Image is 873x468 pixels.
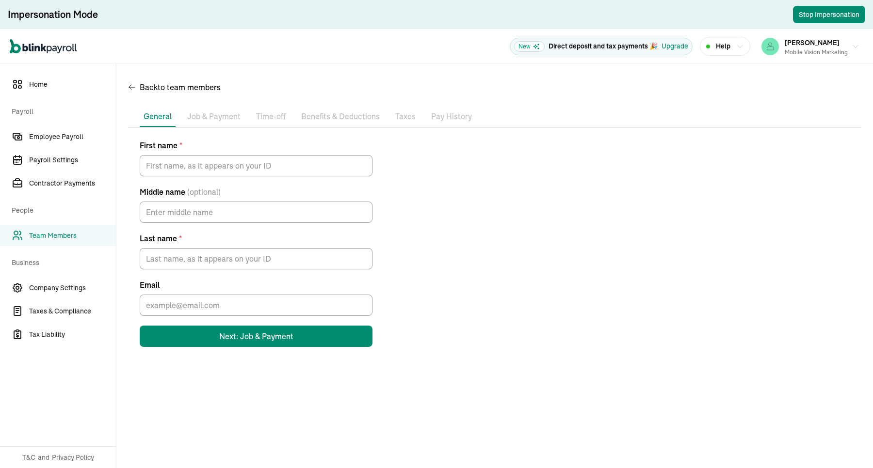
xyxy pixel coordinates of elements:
p: Taxes [395,110,416,123]
span: (optional) [187,186,221,198]
input: First name [140,155,372,176]
input: Middle name [140,202,372,223]
span: T&C [22,452,35,462]
span: People [12,196,110,223]
p: General [144,110,172,122]
span: Tax Liability [29,329,116,340]
span: Taxes & Compliance [29,306,116,316]
span: [PERSON_NAME] [785,38,840,47]
nav: Global [10,32,77,61]
span: Business [12,248,110,275]
input: Email [140,295,372,316]
div: Mobile Vision Marketing [785,48,848,57]
span: Team Members [29,231,116,241]
span: Company Settings [29,283,116,293]
div: Impersonation Mode [8,8,98,21]
label: Middle name [140,186,372,198]
span: New [514,41,545,52]
span: to team members [158,81,221,93]
p: Time-off [256,110,286,123]
input: Last name [140,248,372,269]
span: Contractor Payments [29,178,116,188]
iframe: Chat Widget [712,363,873,468]
label: Last name [140,233,372,244]
button: Next: Job & Payment [140,326,372,347]
p: Job & Payment [187,110,241,123]
span: Help [716,41,730,51]
span: Payroll Settings [29,155,116,165]
button: [PERSON_NAME]Mobile Vision Marketing [758,34,863,59]
button: Stop Impersonation [793,6,865,23]
div: Next: Job & Payment [219,330,293,342]
span: Home [29,79,116,90]
span: Employee Payroll [29,132,116,142]
button: Upgrade [662,41,688,51]
label: First name [140,140,372,151]
label: Email [140,279,372,291]
p: Benefits & Deductions [301,110,380,123]
span: Privacy Policy [52,452,94,462]
span: Back [140,81,221,93]
button: Backto team members [128,76,221,99]
p: Pay History [431,110,472,123]
p: Direct deposit and tax payments 🎉 [549,41,658,51]
span: Payroll [12,97,110,124]
button: Help [700,37,750,56]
